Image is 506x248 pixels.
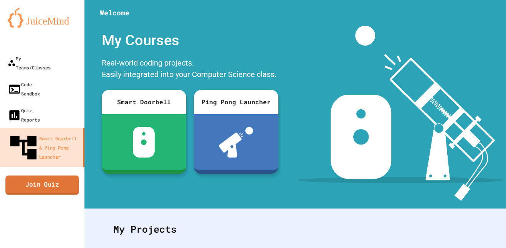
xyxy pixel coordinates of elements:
[8,54,51,72] div: My Teams/Classes
[219,127,253,158] img: ppl-with-ball.png
[8,132,80,163] div: Smart Doorbell & Ping Pong Launcher
[5,175,79,194] a: Join Quiz
[298,26,503,201] img: banner-image-my-projects.png
[102,90,186,114] div: Smart Doorbell
[194,90,278,114] div: Ping Pong Launcher
[8,8,77,28] img: logo-orange.svg
[98,26,282,55] div: My Courses
[8,106,40,124] div: Quiz Reports
[106,214,485,244] div: My Projects
[8,80,40,98] div: Code Sandbox
[133,127,155,158] img: sdb-white.svg
[98,55,282,84] div: Real-world coding projects. Easily integrated into your Computer Science class.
